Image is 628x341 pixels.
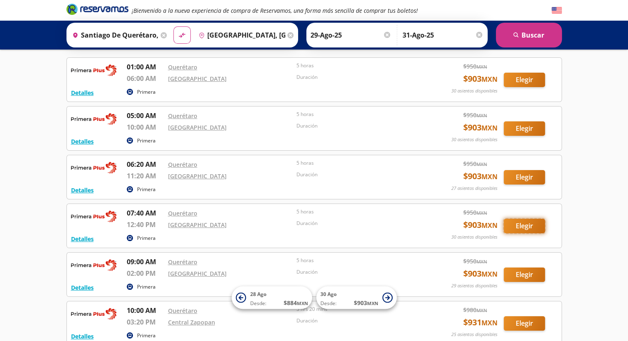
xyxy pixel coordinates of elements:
p: 5 horas [296,62,421,69]
button: Detalles [71,283,94,292]
p: 10:00 AM [127,122,164,132]
p: 5 horas [296,257,421,264]
i: Brand Logo [66,3,128,15]
a: [GEOGRAPHIC_DATA] [168,172,227,180]
a: Querétaro [168,307,197,315]
p: Primera [137,88,156,96]
p: 10:00 AM [127,305,164,315]
a: [GEOGRAPHIC_DATA] [168,75,227,83]
button: Detalles [71,186,94,194]
input: Elegir Fecha [310,25,391,45]
button: Detalles [71,234,94,243]
em: ¡Bienvenido a la nueva experiencia de compra de Reservamos, una forma más sencilla de comprar tus... [132,7,418,14]
p: 06:20 AM [127,159,164,169]
p: Duración [296,317,421,324]
a: Querétaro [168,112,197,120]
span: $ 980 [463,305,487,314]
small: MXN [476,64,487,70]
small: MXN [476,258,487,265]
small: MXN [476,307,487,313]
span: Desde: [320,300,337,307]
p: 30 asientos disponibles [451,88,498,95]
span: $ 884 [284,298,308,307]
span: $ 950 [463,257,487,265]
small: MXN [481,318,498,327]
small: MXN [481,172,498,181]
a: Querétaro [168,209,197,217]
a: [GEOGRAPHIC_DATA] [168,221,227,229]
p: 30 asientos disponibles [451,234,498,241]
a: Central Zapopan [168,318,215,326]
p: 11:20 AM [127,171,164,181]
span: $ 950 [463,159,487,168]
p: Primera [137,137,156,144]
button: Elegir [504,121,545,136]
p: 27 asientos disponibles [451,185,498,192]
span: $ 903 [463,170,498,182]
p: Primera [137,283,156,291]
button: Buscar [496,23,562,47]
span: $ 903 [354,298,378,307]
small: MXN [297,300,308,306]
input: Buscar Destino [195,25,285,45]
button: Elegir [504,268,545,282]
p: Duración [296,268,421,276]
p: Duración [296,171,421,178]
button: Detalles [71,88,94,97]
a: Querétaro [168,161,197,168]
small: MXN [367,300,378,306]
a: [GEOGRAPHIC_DATA] [168,270,227,277]
button: 28 AgoDesde:$884MXN [232,287,312,309]
a: [GEOGRAPHIC_DATA] [168,123,227,131]
img: RESERVAMOS [71,62,116,78]
span: $ 950 [463,208,487,217]
p: Primera [137,332,156,339]
p: Primera [137,234,156,242]
p: 25 asientos disponibles [451,331,498,338]
span: $ 903 [463,268,498,280]
span: $ 950 [463,111,487,119]
p: 5 horas [296,208,421,215]
span: $ 903 [463,121,498,134]
span: $ 950 [463,62,487,71]
p: 06:00 AM [127,73,164,83]
small: MXN [476,161,487,167]
p: 12:40 PM [127,220,164,230]
span: $ 903 [463,219,498,231]
button: Elegir [504,316,545,331]
span: 28 Ago [250,291,266,298]
img: RESERVAMOS [71,208,116,225]
p: 09:00 AM [127,257,164,267]
p: 5 horas [296,111,421,118]
button: Elegir [504,219,545,233]
img: RESERVAMOS [71,159,116,176]
small: MXN [481,221,498,230]
span: Desde: [250,300,266,307]
p: Duración [296,73,421,81]
span: $ 931 [463,316,498,329]
p: 5 horas [296,159,421,167]
button: Detalles [71,137,94,146]
p: 30 asientos disponibles [451,136,498,143]
span: $ 903 [463,73,498,85]
button: Elegir [504,170,545,185]
p: 07:40 AM [127,208,164,218]
button: 30 AgoDesde:$903MXN [316,287,397,309]
p: Primera [137,186,156,193]
small: MXN [476,210,487,216]
a: Querétaro [168,258,197,266]
input: Buscar Origen [69,25,159,45]
small: MXN [476,112,487,118]
button: Elegir [504,73,545,87]
img: RESERVAMOS [71,305,116,322]
p: Duración [296,122,421,130]
small: MXN [481,270,498,279]
button: English [552,5,562,16]
small: MXN [481,123,498,133]
p: 5 hrs 20 mins [296,305,421,313]
p: 05:00 AM [127,111,164,121]
button: Detalles [71,332,94,341]
img: RESERVAMOS [71,111,116,127]
span: 30 Ago [320,291,337,298]
input: Opcional [403,25,483,45]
